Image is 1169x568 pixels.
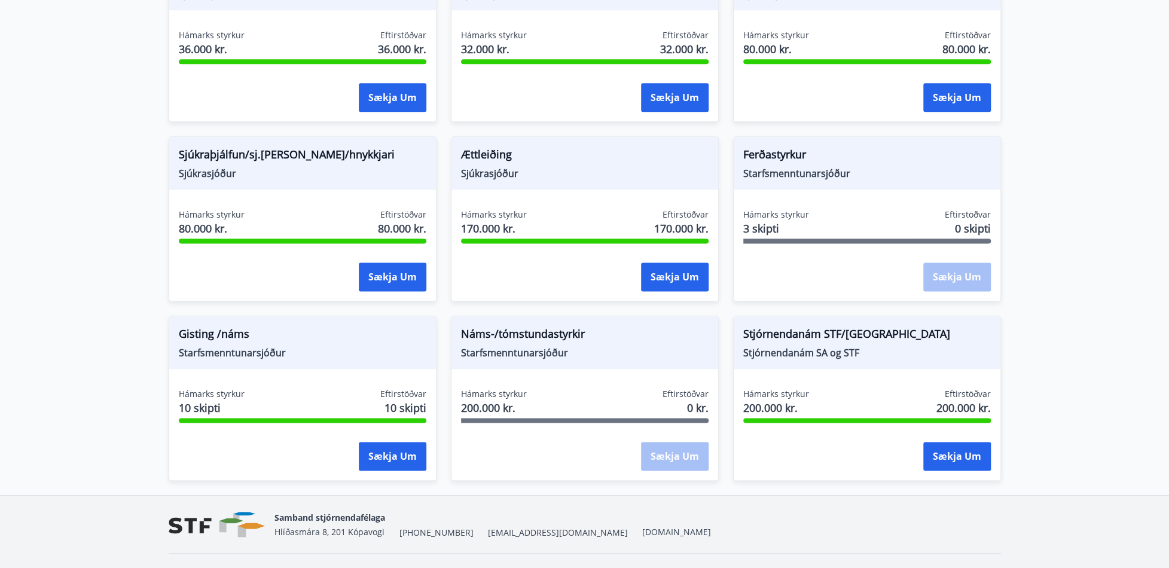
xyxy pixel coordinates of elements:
span: Starfsmenntunarsjóður [743,167,991,180]
button: Sækja um [923,442,991,471]
span: Hámarks styrkur [179,29,245,41]
span: 3 skipti [743,221,809,236]
span: 36.000 kr. [378,41,426,57]
button: Sækja um [641,83,709,112]
span: 80.000 kr. [942,41,991,57]
button: Sækja um [923,83,991,112]
span: [EMAIL_ADDRESS][DOMAIN_NAME] [488,527,628,539]
span: Sjúkrasjóður [179,167,426,180]
span: 0 skipti [955,221,991,236]
span: 36.000 kr. [179,41,245,57]
span: Samband stjórnendafélaga [274,512,385,523]
span: Hámarks styrkur [179,388,245,400]
span: 10 skipti [179,400,245,416]
span: 80.000 kr. [378,221,426,236]
span: Hámarks styrkur [743,388,809,400]
span: 32.000 kr. [660,41,709,57]
button: Sækja um [641,262,709,291]
span: 10 skipti [384,400,426,416]
span: Eftirstöðvar [663,388,709,400]
span: Eftirstöðvar [945,388,991,400]
span: 32.000 kr. [461,41,527,57]
span: 0 kr. [687,400,709,416]
span: Náms-/tómstundastyrkir [461,326,709,346]
span: Hámarks styrkur [461,29,527,41]
span: Starfsmenntunarsjóður [461,346,709,359]
span: Stjórnendanám SA og STF [743,346,991,359]
span: Gisting /náms [179,326,426,346]
span: Ættleiðing [461,146,709,167]
button: Sækja um [359,83,426,112]
span: Stjórnendanám STF/[GEOGRAPHIC_DATA] [743,326,991,346]
span: Hámarks styrkur [461,209,527,221]
span: Eftirstöðvar [663,209,709,221]
span: Starfsmenntunarsjóður [179,346,426,359]
span: Hámarks styrkur [461,388,527,400]
span: 80.000 kr. [743,41,809,57]
a: [DOMAIN_NAME] [642,526,711,538]
span: Hámarks styrkur [743,209,809,221]
span: Eftirstöðvar [945,29,991,41]
button: Sækja um [359,442,426,471]
button: Sækja um [359,262,426,291]
span: 170.000 kr. [654,221,709,236]
img: vjCaq2fThgY3EUYqSgpjEiBg6WP39ov69hlhuPVN.png [169,512,265,538]
span: 200.000 kr. [936,400,991,416]
span: Hámarks styrkur [743,29,809,41]
span: Eftirstöðvar [380,29,426,41]
span: 170.000 kr. [461,221,527,236]
span: Hámarks styrkur [179,209,245,221]
span: Eftirstöðvar [945,209,991,221]
span: Eftirstöðvar [380,209,426,221]
span: 200.000 kr. [461,400,527,416]
span: 80.000 kr. [179,221,245,236]
span: Sjúkrasjóður [461,167,709,180]
span: Hlíðasmára 8, 201 Kópavogi [274,526,384,538]
span: [PHONE_NUMBER] [399,527,474,539]
span: Ferðastyrkur [743,146,991,167]
span: Eftirstöðvar [663,29,709,41]
span: Sjúkraþjálfun/sj.[PERSON_NAME]/hnykkjari [179,146,426,167]
span: Eftirstöðvar [380,388,426,400]
span: 200.000 kr. [743,400,809,416]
